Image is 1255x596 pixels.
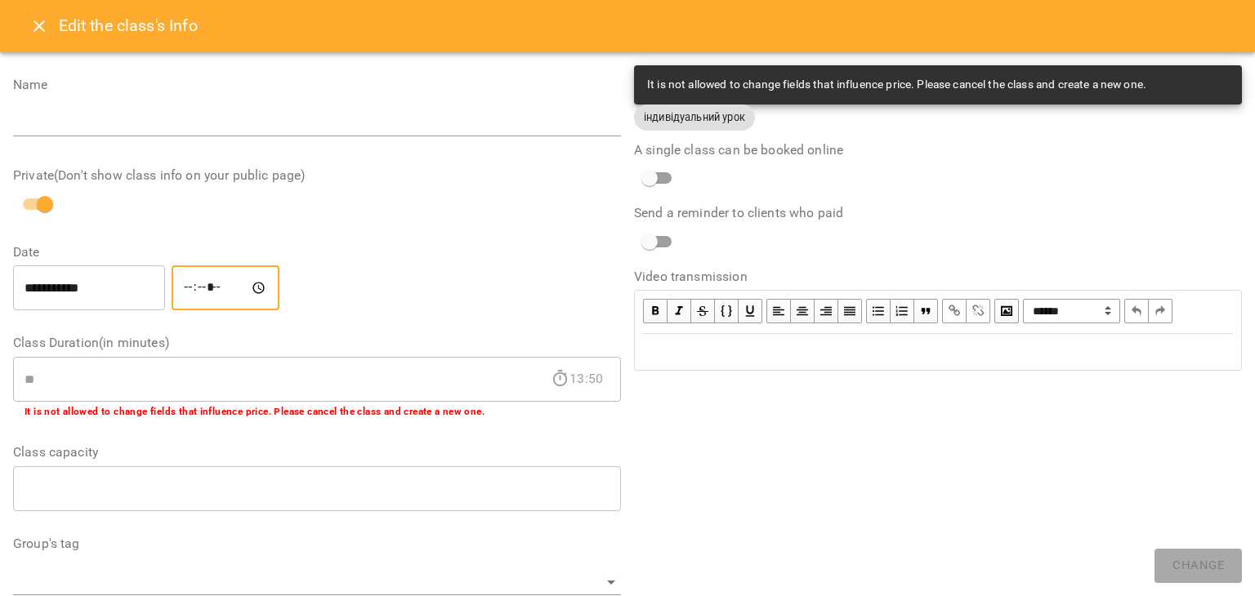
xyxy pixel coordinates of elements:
button: Underline [739,299,762,323]
label: Video transmission [634,270,1242,283]
label: A single class can be booked online [634,144,1242,157]
h6: Edit the class's Info [59,13,198,38]
label: Group's tag [13,537,621,550]
span: Normal [1023,299,1120,323]
div: Edit text [636,335,1240,369]
button: Blockquote [914,299,938,323]
span: індивідуальний урок [634,109,755,125]
b: It is not allowed to change fields that influence price. Please cancel the class and create a new... [25,406,485,417]
label: Name [13,78,621,91]
button: Bold [643,299,668,323]
button: Monospace [715,299,739,323]
button: Redo [1149,299,1172,323]
button: Align Justify [838,299,862,323]
button: Italic [668,299,691,323]
button: Undo [1124,299,1149,323]
button: Link [942,299,967,323]
button: OL [891,299,914,323]
button: UL [866,299,891,323]
div: It is not allowed to change fields that influence price. Please cancel the class and create a new... [647,70,1146,100]
label: Date [13,246,621,259]
label: Private(Don't show class info on your public page) [13,169,621,182]
button: Strikethrough [691,299,715,323]
button: Image [994,299,1019,323]
button: Align Right [815,299,838,323]
button: Remove Link [967,299,990,323]
button: Align Left [766,299,791,323]
button: Close [20,7,59,46]
select: Block type [1023,299,1120,323]
label: Class Duration(in minutes) [13,336,621,349]
button: Align Center [791,299,815,323]
label: Send a reminder to clients who paid [634,207,1242,220]
label: Class capacity [13,446,621,459]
